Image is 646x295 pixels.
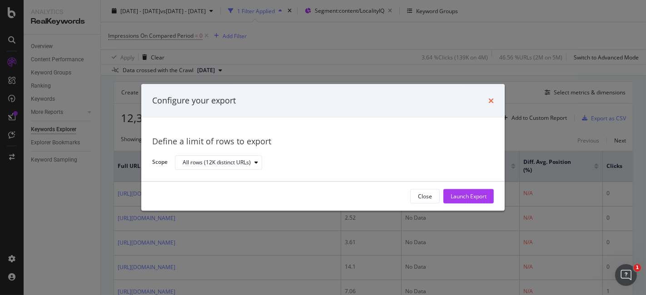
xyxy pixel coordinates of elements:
iframe: Intercom live chat [615,264,637,286]
div: Close [418,192,432,200]
div: modal [141,84,505,211]
button: Launch Export [443,189,494,204]
div: All rows (12K distinct URLs) [183,160,251,165]
div: Define a limit of rows to export [152,136,494,147]
button: Close [410,189,440,204]
label: Scope [152,158,168,168]
span: 1 [634,264,641,271]
div: Configure your export [152,95,236,107]
button: All rows (12K distinct URLs) [175,155,262,170]
div: times [488,95,494,107]
div: Launch Export [451,192,487,200]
